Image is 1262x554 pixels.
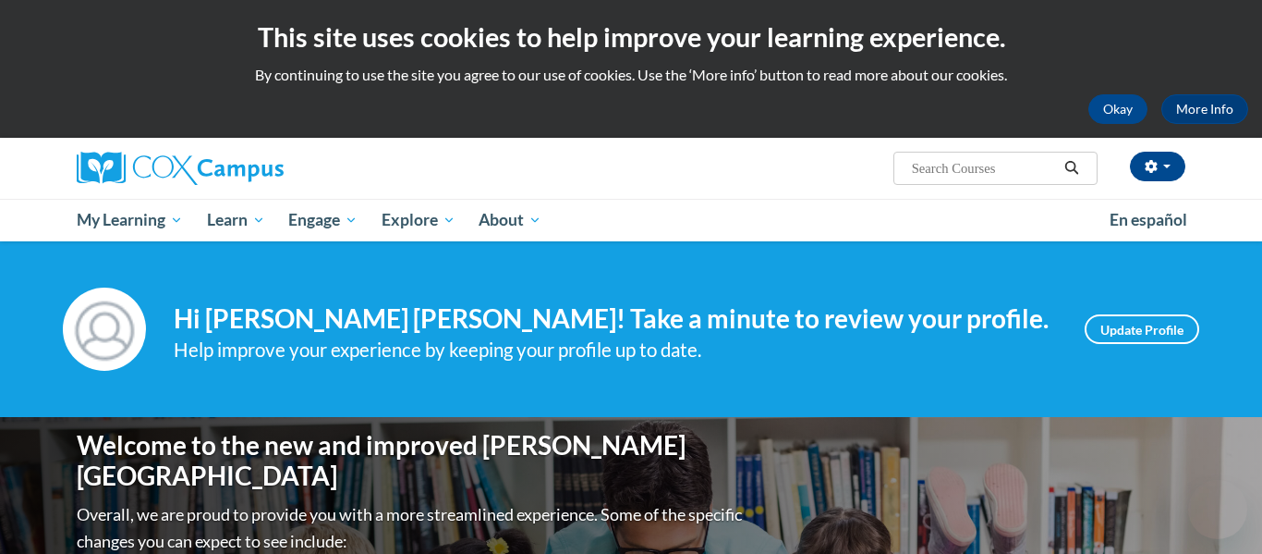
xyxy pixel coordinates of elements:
span: Learn [207,209,265,231]
h2: This site uses cookies to help improve your learning experience. [14,18,1248,55]
span: About [479,209,541,231]
span: Engage [288,209,358,231]
span: Explore [382,209,455,231]
button: Account Settings [1130,152,1185,181]
iframe: Button to launch messaging window [1188,480,1247,539]
input: Search Courses [910,157,1058,179]
a: En español [1098,201,1199,240]
a: Update Profile [1085,314,1199,344]
span: My Learning [77,209,183,231]
img: Profile Image [63,288,146,371]
h1: Welcome to the new and improved [PERSON_NAME][GEOGRAPHIC_DATA] [77,430,746,492]
a: More Info [1161,94,1248,124]
a: About [467,199,554,241]
img: Cox Campus [77,152,284,185]
div: Help improve your experience by keeping your profile up to date. [174,335,1057,365]
a: My Learning [65,199,195,241]
a: Learn [195,199,277,241]
h4: Hi [PERSON_NAME] [PERSON_NAME]! Take a minute to review your profile. [174,303,1057,335]
a: Engage [276,199,370,241]
button: Okay [1088,94,1147,124]
span: En español [1110,210,1187,229]
div: Main menu [49,199,1213,241]
a: Cox Campus [77,152,428,185]
button: Search [1058,157,1086,179]
a: Explore [370,199,467,241]
p: By continuing to use the site you agree to our use of cookies. Use the ‘More info’ button to read... [14,65,1248,85]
